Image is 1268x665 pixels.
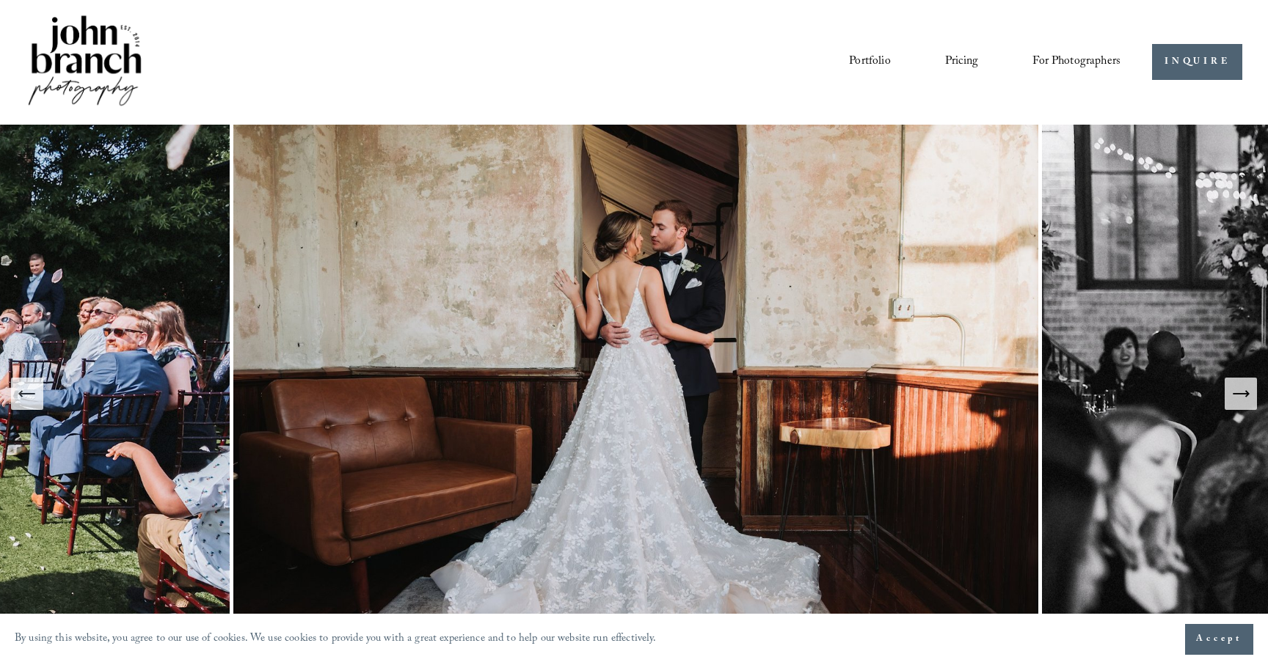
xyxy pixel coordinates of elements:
span: Accept [1196,632,1242,647]
p: By using this website, you agree to our use of cookies. We use cookies to provide you with a grea... [15,629,657,650]
span: For Photographers [1032,51,1121,73]
img: Raleigh Wedding Photographer [233,125,1042,664]
button: Next Slide [1225,378,1257,410]
img: John Branch IV Photography [26,12,145,111]
a: INQUIRE [1152,44,1242,80]
button: Previous Slide [11,378,43,410]
button: Accept [1185,624,1253,655]
a: Portfolio [849,50,890,75]
a: folder dropdown [1032,50,1121,75]
a: Pricing [945,50,978,75]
